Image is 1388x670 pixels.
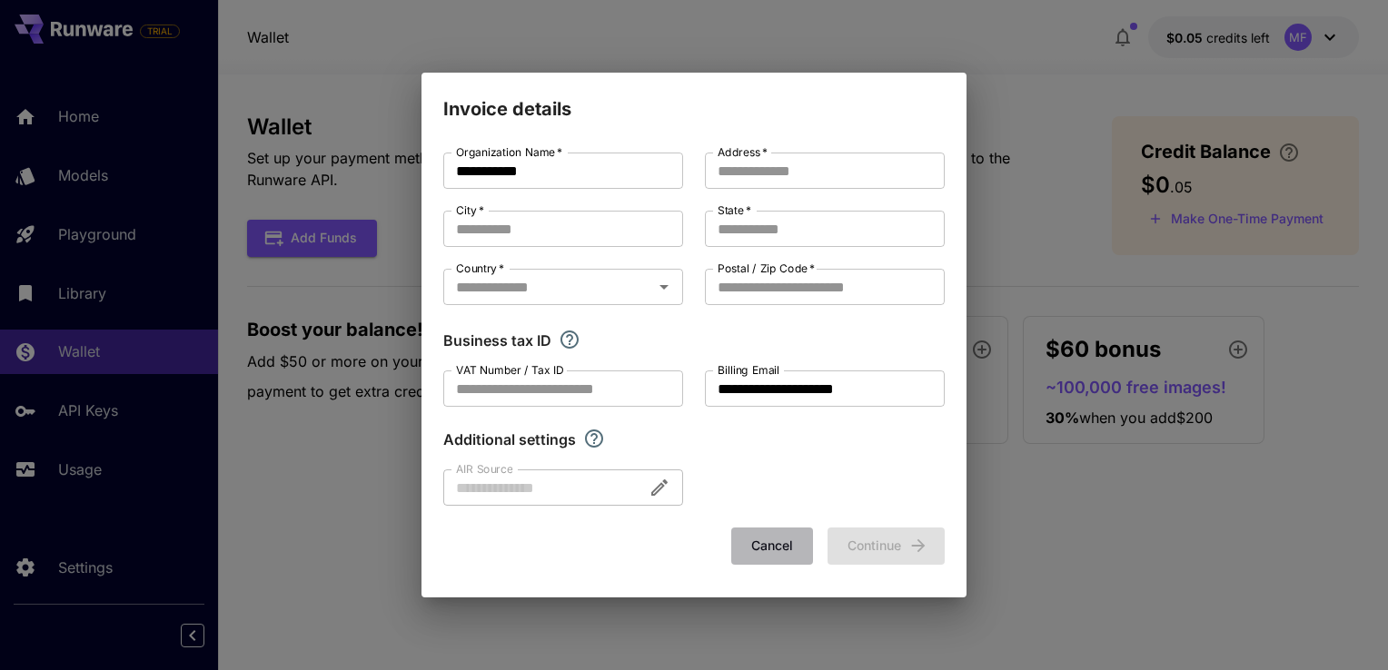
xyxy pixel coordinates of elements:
p: Business tax ID [443,330,551,351]
p: Additional settings [443,429,576,450]
svg: Explore additional customization settings [583,428,605,449]
label: VAT Number / Tax ID [456,362,564,378]
h2: Invoice details [421,73,967,123]
button: Open [651,274,677,300]
label: Country [456,261,504,276]
svg: If you are a business tax registrant, please enter your business tax ID here. [559,329,580,350]
label: Billing Email [718,362,779,378]
label: Postal / Zip Code [718,261,815,276]
label: Address [718,144,768,160]
button: Cancel [731,527,813,565]
label: State [718,202,751,218]
label: Organization Name [456,144,562,160]
label: City [456,202,484,218]
label: AIR Source [456,461,512,477]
